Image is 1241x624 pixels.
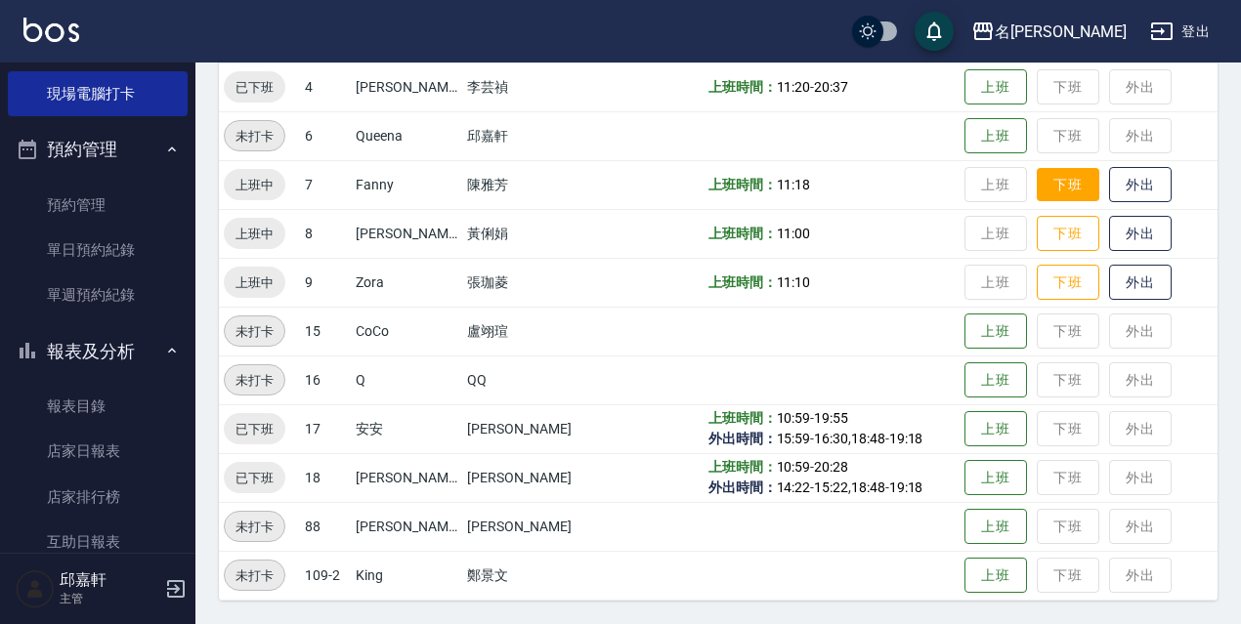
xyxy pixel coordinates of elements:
td: King [351,551,462,600]
span: 18:48 [851,479,885,495]
button: 上班 [964,509,1027,545]
a: 單週預約紀錄 [8,272,188,317]
button: 上班 [964,460,1027,496]
b: 上班時間： [708,274,777,290]
span: 11:20 [777,79,811,95]
button: 外出 [1109,167,1172,203]
span: 11:10 [777,274,811,290]
td: 88 [300,502,351,551]
td: 16 [300,355,351,404]
img: Logo [23,18,79,42]
span: 未打卡 [225,565,284,586]
button: 上班 [964,411,1027,447]
span: 15:59 [777,431,811,446]
td: 鄭景文 [462,551,592,600]
span: 19:55 [814,410,848,426]
button: save [915,12,954,51]
span: 10:59 [777,410,811,426]
div: 名[PERSON_NAME] [995,20,1127,44]
span: 11:00 [777,226,811,241]
button: 預約管理 [8,124,188,175]
button: 外出 [1109,265,1172,301]
td: 6 [300,111,351,160]
button: 下班 [1037,265,1099,301]
span: 20:28 [814,459,848,475]
td: QQ [462,355,592,404]
b: 上班時間： [708,79,777,95]
span: 14:22 [777,479,811,495]
td: [PERSON_NAME] [351,453,462,502]
td: 7 [300,160,351,209]
td: - - , - [704,453,960,502]
p: 主管 [60,590,159,607]
button: 上班 [964,362,1027,398]
b: 上班時間： [708,226,777,241]
b: 上班時間： [708,177,777,192]
h5: 邱嘉軒 [60,570,159,590]
button: 下班 [1037,216,1099,252]
a: 現場電腦打卡 [8,71,188,116]
td: 18 [300,453,351,502]
span: 15:22 [814,479,848,495]
span: 16:30 [814,431,848,446]
td: 黃俐娟 [462,209,592,258]
button: 外出 [1109,216,1172,252]
td: Queena [351,111,462,160]
td: 安安 [351,404,462,453]
span: 上班中 [224,272,285,293]
td: [PERSON_NAME] [351,62,462,111]
button: 名[PERSON_NAME] [963,12,1134,52]
td: 8 [300,209,351,258]
button: 登出 [1142,14,1218,50]
td: 17 [300,404,351,453]
a: 店家日報表 [8,429,188,474]
td: 張珈菱 [462,258,592,307]
td: [PERSON_NAME] [462,404,592,453]
span: 未打卡 [225,321,284,342]
button: 報表及分析 [8,326,188,377]
span: 未打卡 [225,126,284,146]
button: 下班 [1037,168,1099,202]
button: 上班 [964,558,1027,594]
td: - - , - [704,404,960,453]
td: [PERSON_NAME] [462,453,592,502]
button: 上班 [964,69,1027,105]
td: [PERSON_NAME] [351,502,462,551]
a: 店家排行榜 [8,475,188,520]
span: 上班中 [224,224,285,244]
span: 未打卡 [225,370,284,391]
span: 18:48 [851,431,885,446]
td: 李芸禎 [462,62,592,111]
b: 外出時間： [708,479,777,495]
td: 109-2 [300,551,351,600]
td: [PERSON_NAME] [351,209,462,258]
td: - [704,62,960,111]
b: 外出時間： [708,431,777,446]
span: 11:18 [777,177,811,192]
td: 4 [300,62,351,111]
td: Zora [351,258,462,307]
td: 邱嘉軒 [462,111,592,160]
img: Person [16,569,55,608]
td: Fanny [351,160,462,209]
span: 19:18 [889,479,923,495]
a: 互助日報表 [8,520,188,564]
td: [PERSON_NAME] [462,502,592,551]
span: 20:37 [814,79,848,95]
span: 已下班 [224,77,285,98]
td: CoCo [351,307,462,355]
span: 已下班 [224,419,285,439]
td: 9 [300,258,351,307]
span: 已下班 [224,468,285,488]
b: 上班時間： [708,410,777,426]
button: 上班 [964,313,1027,350]
a: 報表目錄 [8,384,188,429]
button: 上班 [964,118,1027,154]
td: 15 [300,307,351,355]
span: 未打卡 [225,517,284,537]
td: Q [351,355,462,404]
b: 上班時間： [708,459,777,475]
td: 盧翊瑄 [462,307,592,355]
span: 19:18 [889,431,923,446]
td: 陳雅芳 [462,160,592,209]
